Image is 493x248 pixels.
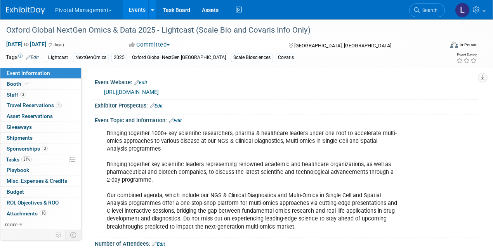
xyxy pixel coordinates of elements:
td: Toggle Event Tabs [66,230,82,240]
a: Search [409,3,445,17]
div: 2025 [111,54,127,62]
a: Budget [0,187,81,197]
button: Committed [127,41,173,49]
a: Shipments [0,133,81,143]
td: Tags [6,53,39,62]
div: Scale Biosciences [231,54,273,62]
a: Tasks31% [0,154,81,165]
div: Oxford Global NextGen [GEOGRAPHIC_DATA] [130,54,228,62]
span: [DATE] [DATE] [6,41,47,48]
div: Event Website: [95,76,477,87]
div: Oxford Global NextGen Omics & Data 2025 - Lightcast (Scale Bio and Covaris Info Only) [3,23,437,37]
a: Staff3 [0,90,81,100]
span: to [23,41,30,47]
span: Tasks [6,156,32,163]
i: Booth reservation complete [25,82,29,86]
div: In-Person [459,42,477,48]
img: Leslie Pelton [455,3,470,17]
span: Travel Reservations [7,102,62,108]
span: [GEOGRAPHIC_DATA], [GEOGRAPHIC_DATA] [294,43,391,49]
a: Edit [26,55,39,60]
td: Personalize Event Tab Strip [52,230,66,240]
span: Staff [7,92,26,98]
a: Travel Reservations1 [0,100,81,111]
div: Exhibitor Prospectus: [95,100,477,110]
img: ExhibitDay [6,7,45,14]
a: Booth [0,79,81,89]
span: Asset Reservations [7,113,53,119]
span: Event Information [7,70,50,76]
span: Search [420,7,437,13]
img: Format-Inperson.png [450,42,458,48]
span: 31% [21,156,32,162]
span: 1 [56,102,62,108]
span: Misc. Expenses & Credits [7,178,67,184]
div: Event Rating [456,53,477,57]
div: Number of Attendees: [95,238,477,248]
span: 10 [40,210,47,216]
span: 3 [42,146,48,151]
span: Booth [7,81,30,87]
a: [URL][DOMAIN_NAME] [104,89,159,95]
a: Event Information [0,68,81,78]
span: (2 days) [48,42,64,47]
a: Sponsorships3 [0,144,81,154]
div: Event Topic and Information: [95,114,477,125]
div: Covaris [276,54,296,62]
span: Budget [7,189,24,195]
a: Asset Reservations [0,111,81,121]
a: Edit [169,118,182,123]
div: Bringing together 1000+ key scientific researchers, pharma & healthcare leaders under one roof to... [101,126,402,235]
a: Attachments10 [0,208,81,219]
a: Playbook [0,165,81,175]
span: Giveaways [7,124,32,130]
span: ROI, Objectives & ROO [7,199,59,206]
a: more [0,219,81,230]
div: Event Format [409,40,478,52]
a: Edit [134,80,147,85]
a: Edit [152,241,165,247]
span: 3 [20,92,26,97]
span: Playbook [7,167,29,173]
span: Shipments [7,135,33,141]
span: Sponsorships [7,146,48,152]
span: more [5,221,17,227]
a: ROI, Objectives & ROO [0,198,81,208]
div: NextGenOmics [73,54,109,62]
a: Giveaways [0,122,81,132]
a: Misc. Expenses & Credits [0,176,81,186]
a: Edit [150,103,163,109]
span: Attachments [7,210,47,217]
div: Lightcast [46,54,70,62]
